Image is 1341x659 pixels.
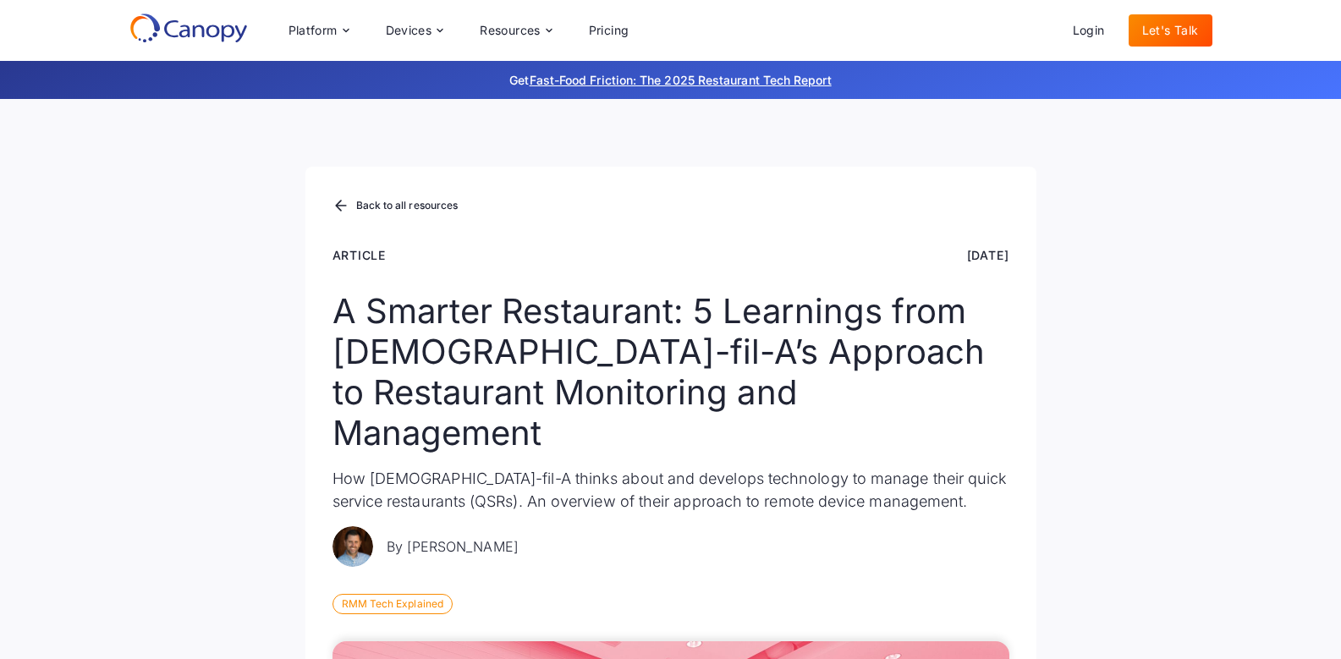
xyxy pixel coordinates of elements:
[530,73,832,87] a: Fast-Food Friction: The 2025 Restaurant Tech Report
[575,14,643,47] a: Pricing
[466,14,564,47] div: Resources
[333,467,1009,513] p: How [DEMOGRAPHIC_DATA]-fil-A thinks about and develops technology to manage their quick service r...
[480,25,541,36] div: Resources
[333,594,453,614] div: RMM Tech Explained
[333,195,459,217] a: Back to all resources
[356,200,459,211] div: Back to all resources
[1129,14,1212,47] a: Let's Talk
[967,246,1009,264] div: [DATE]
[372,14,457,47] div: Devices
[333,291,1009,453] h1: A Smarter Restaurant: 5 Learnings from [DEMOGRAPHIC_DATA]-fil-A’s Approach to Restaurant Monitori...
[333,246,387,264] div: Article
[256,71,1085,89] p: Get
[1059,14,1118,47] a: Login
[387,536,519,557] p: By [PERSON_NAME]
[275,14,362,47] div: Platform
[289,25,338,36] div: Platform
[386,25,432,36] div: Devices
